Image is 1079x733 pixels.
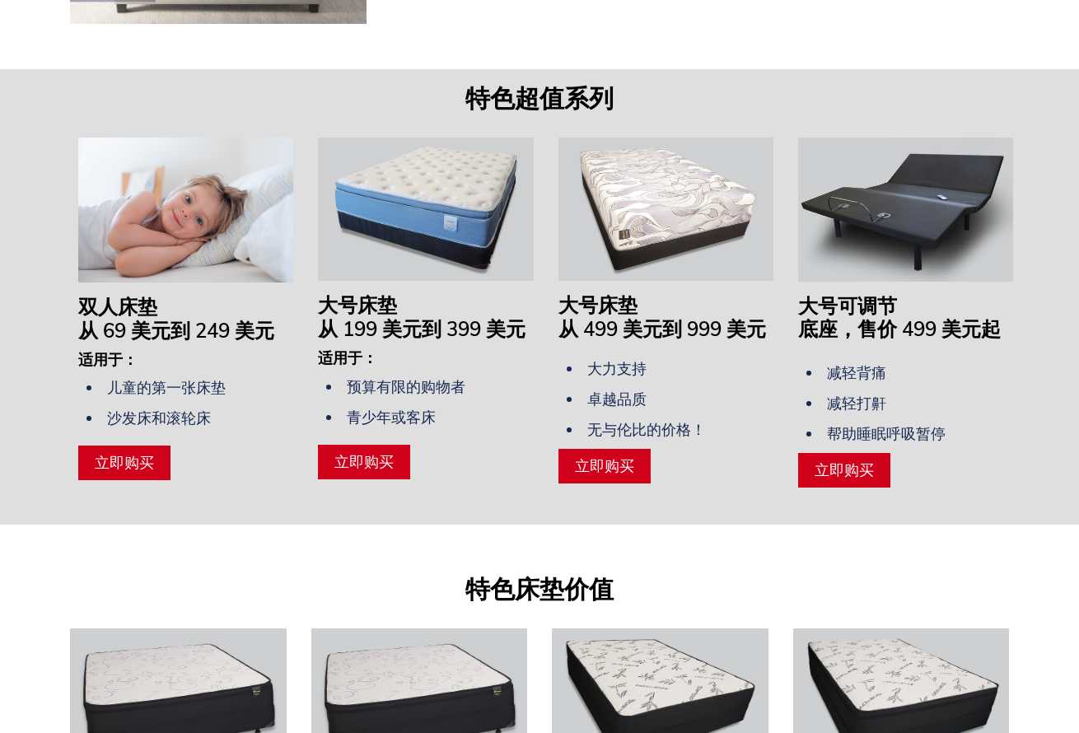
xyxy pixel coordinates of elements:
font: 立即购买 [575,456,634,475]
font: 减轻背痛 [827,363,886,382]
font: 帮助睡眠呼吸暂停 [827,424,946,443]
font: 适用于： [78,350,138,369]
img: 大号床垫，价格从 449 美元到 949 美元不等 [558,138,773,281]
font: 特色超值系列 [465,82,614,114]
font: 大号可调节 [798,293,897,318]
font: 青少年或客床 [347,408,436,427]
font: 预算有限的购物者 [347,377,465,396]
font: 从 499 美元到 999 美元 [558,316,766,341]
font: 卓越品质 [587,390,647,409]
font: 立即购买 [815,460,874,479]
font: 儿童的第一张床垫 [107,378,226,397]
img: 可调节底座起价 379 美元 [798,138,1013,281]
font: 立即购买 [334,452,394,471]
font: 大号床垫 [558,292,638,317]
font: 无与伦比的价格！ [587,420,706,439]
a: 立即购买 [798,453,890,488]
img: 大号床垫，价格从 199 美元到 349 美元不等 [318,138,533,281]
font: 沙发床和滚轮床 [107,409,211,427]
font: 从 69 美元到 249 美元 [78,318,274,343]
font: 底座，售价 499 美元起 [798,316,1001,341]
font: 适用于： [318,348,377,367]
font: 从 199 美元到 399 美元 [318,316,525,341]
a: 立即购买 [318,445,410,479]
font: 大力支持 [587,359,647,378]
a: 立即购买 [558,449,651,483]
a: 立即购买 [78,446,170,480]
font: 大号床垫 [318,292,397,317]
font: 双人床垫 [78,294,157,319]
font: 立即购买 [95,453,154,472]
img: 双人床垫，价格从 69 美元到 169 美元不等 [78,138,293,282]
font: 减轻打鼾 [827,394,886,413]
font: 特色床垫价值 [465,573,614,605]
